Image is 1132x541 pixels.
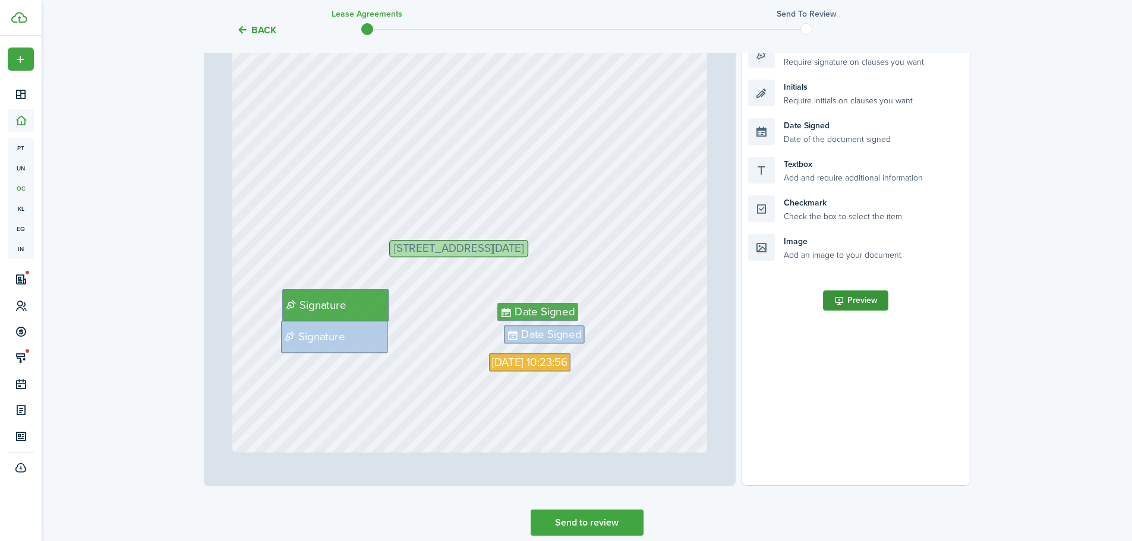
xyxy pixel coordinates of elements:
a: un [8,158,34,178]
div: Jonathan Salomon's Date Signed [504,325,585,344]
button: Send to review [531,510,644,536]
button: Open menu [8,48,34,71]
img: TenantCloud [11,12,27,23]
div: Jonathan Salomon's Signature [281,321,388,353]
h3: Lease Agreements [332,8,402,20]
a: eq [8,219,34,239]
a: in [8,239,34,259]
a: kl [8,198,34,219]
a: oc [8,178,34,198]
div: My Date Signed [489,353,570,372]
h3: Send to review [777,8,837,20]
span: [DATE] 10:23:56 [492,354,567,371]
span: Signature [299,297,346,314]
button: Preview [823,290,888,311]
a: pt [8,138,34,158]
div: Julyssa Morales's Date Signed [497,303,578,321]
button: Back [237,24,276,36]
span: Date Signed [515,303,575,320]
span: Signature [298,328,345,345]
div: Julyssa Morales's Signature [282,289,389,321]
span: [STREET_ADDRESS][DATE] [394,243,524,254]
span: Date Signed [521,326,581,343]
